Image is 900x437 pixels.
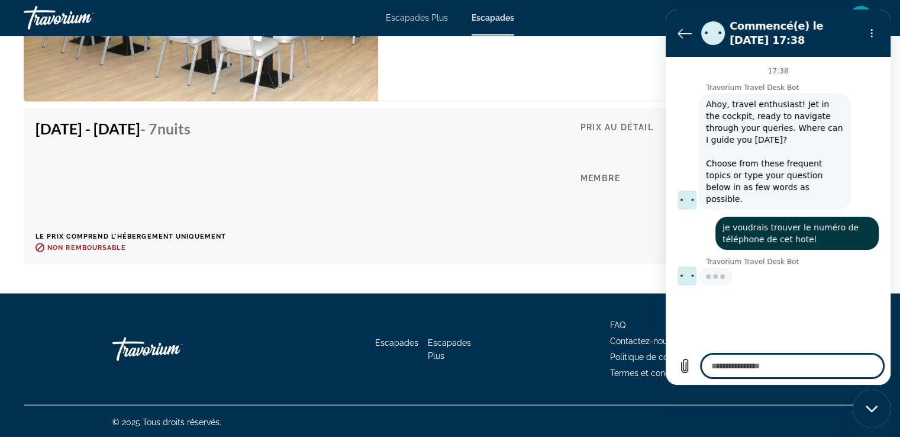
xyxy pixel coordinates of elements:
button: Menu utilisateur [846,5,876,30]
font: - 7 [140,120,157,137]
a: Rentrer à la maison [112,332,231,367]
font: Prix ​​au détail [580,123,653,132]
a: Escapades Plus [428,338,471,361]
iframe: Fenêtre de messagerie [666,9,891,385]
a: Termes et conditions [610,368,691,378]
font: Non remboursable [47,244,126,252]
iframe: Bouton de lancement de la fenêtre de messagerie, conversation en cours [853,390,891,428]
font: © 2025 Tous droits réservés. [112,417,221,427]
font: [DATE] - [DATE] [36,120,140,137]
font: Membre [580,173,620,183]
a: Travorium [24,2,142,33]
a: Escapades Plus [386,13,448,23]
a: Contactez-nous [610,336,672,346]
a: Politique de confidentialité [610,352,713,362]
a: Escapades [375,338,418,348]
font: nuits [157,120,191,137]
a: Escapades [472,13,514,23]
font: Le prix comprend l'hébergement uniquement [36,233,226,240]
a: FAQ [610,320,625,330]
